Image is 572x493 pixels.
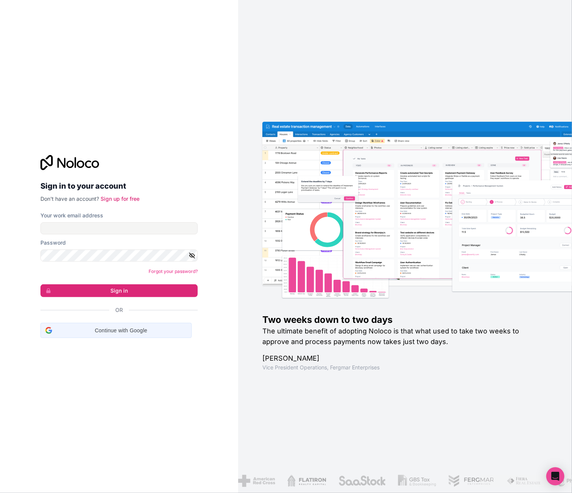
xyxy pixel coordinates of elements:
[40,323,192,338] div: Continue with Google
[507,475,542,487] img: /assets/fiera-fwj2N5v4.png
[262,326,548,347] h2: The ultimate benefit of adopting Noloco is that what used to take two weeks to approve and proces...
[262,364,548,371] h1: Vice President Operations , Fergmar Enterprises
[40,250,198,262] input: Password
[40,222,198,234] input: Email address
[55,327,187,335] span: Continue with Google
[262,353,548,364] h1: [PERSON_NAME]
[149,268,198,274] a: Forgot your password?
[40,195,99,202] span: Don't have an account?
[546,467,564,485] div: Open Intercom Messenger
[40,239,66,246] label: Password
[40,179,198,193] h2: Sign in to your account
[448,475,494,487] img: /assets/fergmar-CudnrXN5.png
[398,475,437,487] img: /assets/gbstax-C-GtDUiK.png
[287,475,327,487] img: /assets/flatiron-C8eUkumj.png
[40,284,198,297] button: Sign in
[40,212,103,219] label: Your work email address
[115,306,123,314] span: Or
[238,475,275,487] img: /assets/american-red-cross-BAupjrZR.png
[262,314,548,326] h1: Two weeks down to two days
[338,475,386,487] img: /assets/saastock-C6Zbiodz.png
[101,195,140,202] a: Sign up for free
